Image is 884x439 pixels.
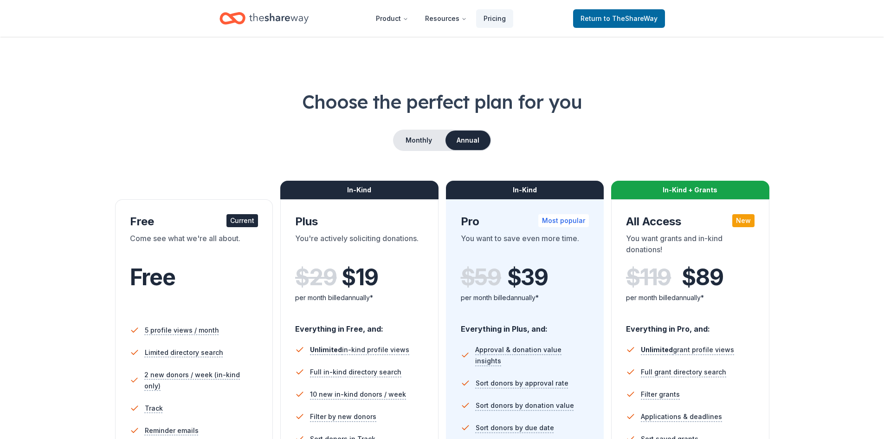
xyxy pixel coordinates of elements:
[394,131,444,150] button: Monthly
[368,7,513,29] nav: Main
[130,214,258,229] div: Free
[130,233,258,259] div: Come see what we're all about.
[145,425,199,436] span: Reminder emails
[310,346,409,354] span: in-kind profile views
[295,292,424,303] div: per month billed annually*
[476,9,513,28] a: Pricing
[418,9,474,28] button: Resources
[280,181,439,199] div: In-Kind
[446,181,604,199] div: In-Kind
[641,367,726,378] span: Full grant directory search
[461,292,589,303] div: per month billed annually*
[37,89,847,115] h1: Choose the perfect plan for you
[145,325,219,336] span: 5 profile views / month
[507,264,548,290] span: $ 39
[475,344,589,367] span: Approval & donation value insights
[538,214,589,227] div: Most popular
[604,14,658,22] span: to TheShareWay
[310,367,401,378] span: Full in-kind directory search
[732,214,755,227] div: New
[144,369,258,392] span: 2 new donors / week (in-kind only)
[641,389,680,400] span: Filter grants
[573,9,665,28] a: Returnto TheShareWay
[310,346,342,354] span: Unlimited
[342,264,378,290] span: $ 19
[368,9,416,28] button: Product
[581,13,658,24] span: Return
[461,315,589,335] div: Everything in Plus, and:
[130,263,175,291] span: Free
[145,347,223,358] span: Limited directory search
[626,214,755,229] div: All Access
[219,7,309,29] a: Home
[295,214,424,229] div: Plus
[626,233,755,259] div: You want grants and in-kind donations!
[626,315,755,335] div: Everything in Pro, and:
[641,411,722,422] span: Applications & deadlines
[226,214,258,227] div: Current
[626,292,755,303] div: per month billed annually*
[310,411,376,422] span: Filter by new donors
[295,315,424,335] div: Everything in Free, and:
[310,389,406,400] span: 10 new in-kind donors / week
[641,346,673,354] span: Unlimited
[295,233,424,259] div: You're actively soliciting donations.
[145,403,163,414] span: Track
[476,378,568,389] span: Sort donors by approval rate
[461,214,589,229] div: Pro
[461,233,589,259] div: You want to save even more time.
[611,181,769,199] div: In-Kind + Grants
[476,400,574,411] span: Sort donors by donation value
[445,131,490,150] button: Annual
[641,346,734,354] span: grant profile views
[476,422,554,433] span: Sort donors by due date
[682,264,723,290] span: $ 89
